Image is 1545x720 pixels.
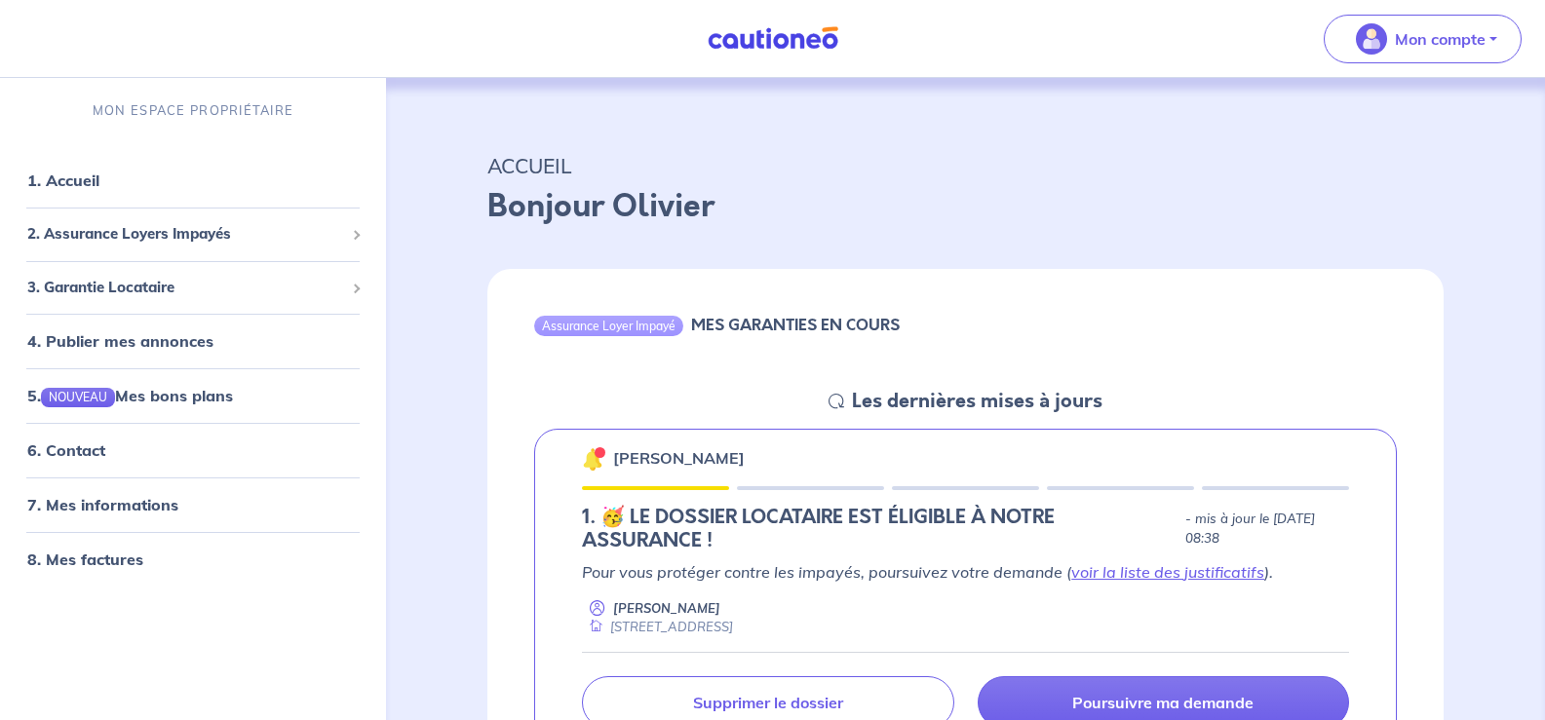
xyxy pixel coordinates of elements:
div: 2. Assurance Loyers Impayés [8,215,378,253]
a: 8. Mes factures [27,549,143,569]
p: MON ESPACE PROPRIÉTAIRE [93,101,293,120]
a: 6. Contact [27,440,105,460]
img: Cautioneo [700,26,846,51]
div: Assurance Loyer Impayé [534,316,683,335]
button: illu_account_valid_menu.svgMon compte [1324,15,1522,63]
p: Poursuivre ma demande [1072,693,1254,712]
img: 🔔 [582,447,605,471]
a: voir la liste des justificatifs [1071,562,1264,582]
p: Supprimer le dossier [693,693,843,712]
a: 4. Publier mes annonces [27,331,213,351]
p: ACCUEIL [487,148,1444,183]
div: 5.NOUVEAUMes bons plans [8,376,378,415]
a: 1. Accueil [27,171,99,190]
img: illu_account_valid_menu.svg [1356,23,1387,55]
p: Mon compte [1395,27,1486,51]
div: 8. Mes factures [8,540,378,579]
h5: Les dernières mises à jours [852,390,1102,413]
span: 2. Assurance Loyers Impayés [27,223,344,246]
div: 6. Contact [8,431,378,470]
p: [PERSON_NAME] [613,599,720,618]
span: 3. Garantie Locataire [27,277,344,299]
p: Pour vous protéger contre les impayés, poursuivez votre demande ( ). [582,560,1349,584]
a: 7. Mes informations [27,495,178,514]
div: 1. Accueil [8,161,378,200]
p: - mis à jour le [DATE] 08:38 [1185,510,1349,549]
div: [STREET_ADDRESS] [582,618,733,636]
div: 3. Garantie Locataire [8,269,378,307]
p: Bonjour Olivier [487,183,1444,230]
a: 5.NOUVEAUMes bons plans [27,386,233,405]
h5: 1.︎ 🥳 LE DOSSIER LOCATAIRE EST ÉLIGIBLE À NOTRE ASSURANCE ! [582,506,1177,552]
h6: MES GARANTIES EN COURS [691,316,900,334]
div: 7. Mes informations [8,485,378,524]
p: [PERSON_NAME] [613,446,745,470]
div: 4. Publier mes annonces [8,322,378,360]
div: state: ELIGIBILITY-RESULT-IN-PROGRESS, Context: NEW,MAYBE-CERTIFICATE,ALONE,LESSOR-DOCUMENTS [582,506,1349,552]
